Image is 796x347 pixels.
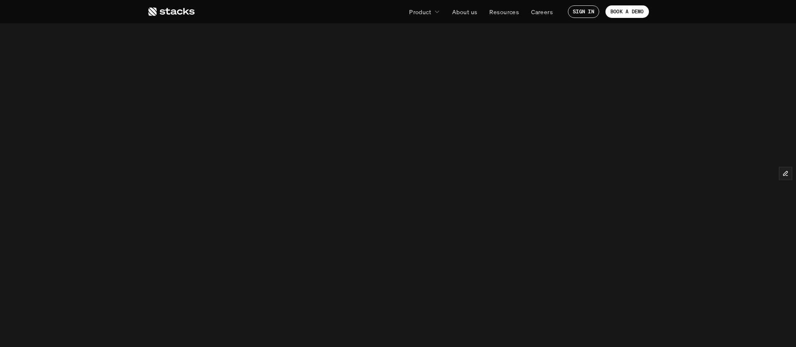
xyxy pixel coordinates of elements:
a: About us [447,4,482,19]
p: Careers [531,8,553,16]
a: BOOK A DEMO [605,5,649,18]
a: Resources [484,4,524,19]
p: About us [452,8,477,16]
button: Edit Framer Content [779,167,792,180]
a: SIGN IN [568,5,599,18]
p: SIGN IN [573,9,594,15]
p: Resources [489,8,519,16]
p: Product [409,8,431,16]
p: BOOK A DEMO [610,9,644,15]
a: Careers [526,4,558,19]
